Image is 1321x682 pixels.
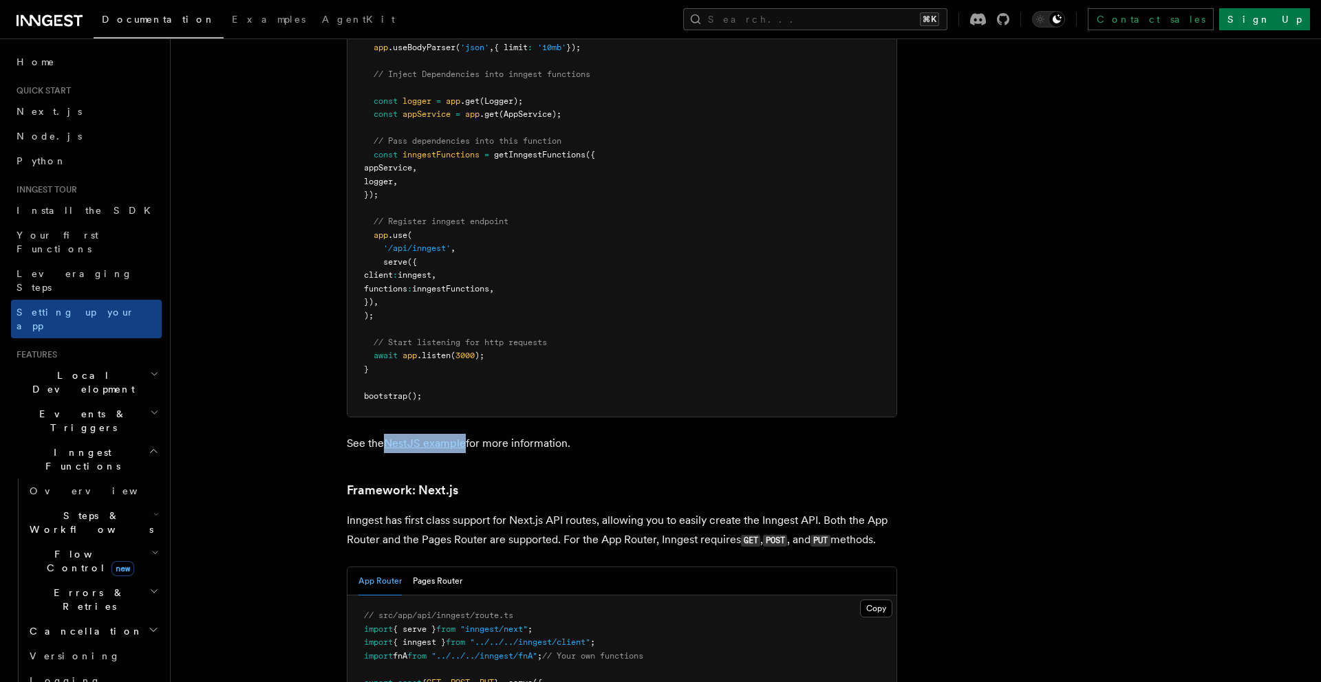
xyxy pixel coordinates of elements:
button: Search...⌘K [683,8,947,30]
span: AgentKit [322,14,395,25]
a: Your first Functions [11,223,162,261]
span: { serve } [393,624,436,634]
span: ); [364,311,374,320]
span: fnA [393,651,407,661]
a: Python [11,148,162,173]
span: , [412,163,417,173]
span: appService [364,163,412,173]
span: ; [528,624,533,634]
span: serve [383,257,407,267]
code: GET [741,535,760,547]
p: See the for more information. [347,434,897,453]
button: Events & Triggers [11,401,162,440]
button: Toggle dark mode [1032,11,1065,27]
button: Inngest Functions [11,440,162,478]
span: '10mb' [537,43,566,52]
a: Leveraging Steps [11,261,162,300]
span: Next.js [17,106,82,117]
span: inngestFunctions [402,150,480,159]
button: Copy [860,599,892,617]
span: .get [460,96,480,106]
span: ; [537,651,542,661]
a: Next.js [11,99,162,124]
span: // Register inngest endpoint [374,217,508,226]
span: : [393,270,398,280]
span: .use [388,230,407,240]
span: Flow Control [24,547,151,575]
span: }); [566,43,581,52]
span: { inngest } [393,637,446,647]
a: Versioning [24,643,162,668]
code: POST [763,535,787,547]
span: , [451,243,455,253]
a: NestJS example [384,437,466,450]
span: Home [17,55,55,69]
span: , [489,284,494,294]
span: .listen [417,351,451,360]
span: .useBodyParser [388,43,455,52]
a: Overview [24,478,162,503]
span: Errors & Retries [24,586,149,613]
a: Node.js [11,124,162,148]
span: (Logger); [480,96,523,106]
span: functions [364,284,407,294]
a: Examples [224,4,314,37]
span: }); [364,190,378,199]
button: Pages Router [413,567,462,595]
button: Flow Controlnew [24,542,162,580]
span: app [374,230,388,240]
a: Setting up your app [11,300,162,338]
a: Framework: Next.js [347,481,458,500]
span: inngestFunctions [412,284,489,294]
span: "../../../inngest/client" [470,637,590,647]
span: Examples [232,14,305,25]
span: ( [455,43,460,52]
span: Inngest tour [11,184,77,195]
span: app [374,43,388,52]
span: Leveraging Steps [17,268,133,293]
span: from [446,637,465,647]
span: appService [402,109,451,119]
button: Steps & Workflows [24,503,162,542]
span: Python [17,155,67,166]
span: inngest [398,270,431,280]
span: Local Development [11,368,150,396]
p: Inngest has first class support for Next.js API routes, allowing you to easily create the Inngest... [347,511,897,550]
span: Install the SDK [17,205,159,216]
span: // Pass dependencies into this function [374,136,561,146]
span: // src/app/api/inngest/route.ts [364,610,513,620]
span: import [364,624,393,634]
span: logger [402,96,431,106]
span: : [407,284,412,294]
span: getInngestFunctions [494,150,586,159]
span: } [364,364,369,374]
span: ( [451,351,455,360]
span: : [528,43,533,52]
span: (AppService); [499,109,561,119]
span: = [484,150,489,159]
span: ({ [407,257,417,267]
span: app [402,351,417,360]
span: app [465,109,480,119]
span: from [436,624,455,634]
kbd: ⌘K [920,12,939,26]
span: ( [407,230,412,240]
button: Cancellation [24,619,162,643]
span: await [374,351,398,360]
code: PUT [810,535,830,547]
a: Contact sales [1088,8,1214,30]
span: Your first Functions [17,230,98,254]
span: "inngest/next" [460,624,528,634]
span: Inngest Functions [11,445,149,473]
a: AgentKit [314,4,403,37]
span: Versioning [30,650,120,661]
a: Documentation [94,4,224,38]
span: const [374,109,398,119]
button: App Router [358,567,402,595]
span: Cancellation [24,624,143,638]
span: { limit [494,43,528,52]
button: Local Development [11,363,162,401]
span: const [374,96,398,106]
span: Features [11,349,57,360]
a: Home [11,49,162,74]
